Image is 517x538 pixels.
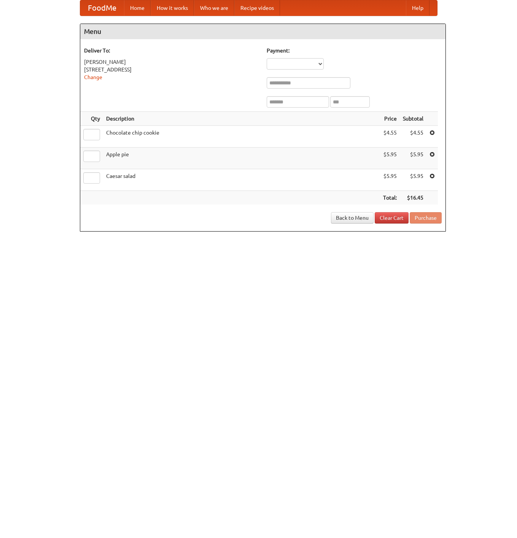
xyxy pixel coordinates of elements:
[80,112,103,126] th: Qty
[400,169,426,191] td: $5.95
[151,0,194,16] a: How it works
[84,58,259,66] div: [PERSON_NAME]
[380,148,400,169] td: $5.95
[400,148,426,169] td: $5.95
[234,0,280,16] a: Recipe videos
[400,112,426,126] th: Subtotal
[80,24,445,39] h4: Menu
[375,212,409,224] a: Clear Cart
[400,126,426,148] td: $4.55
[80,0,124,16] a: FoodMe
[380,112,400,126] th: Price
[103,169,380,191] td: Caesar salad
[103,148,380,169] td: Apple pie
[84,66,259,73] div: [STREET_ADDRESS]
[103,112,380,126] th: Description
[380,169,400,191] td: $5.95
[103,126,380,148] td: Chocolate chip cookie
[380,191,400,205] th: Total:
[331,212,374,224] a: Back to Menu
[410,212,442,224] button: Purchase
[84,74,102,80] a: Change
[194,0,234,16] a: Who we are
[400,191,426,205] th: $16.45
[84,47,259,54] h5: Deliver To:
[380,126,400,148] td: $4.55
[267,47,442,54] h5: Payment:
[124,0,151,16] a: Home
[406,0,430,16] a: Help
